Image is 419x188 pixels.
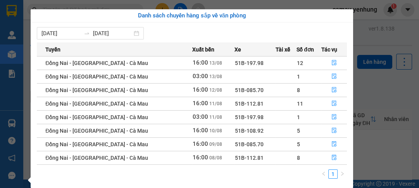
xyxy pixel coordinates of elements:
[297,141,300,147] span: 5
[193,100,208,107] span: 16:00
[209,142,222,147] span: 09/08
[321,111,347,123] button: file-done
[45,45,60,54] span: Tuyến
[338,169,347,179] li: Next Page
[193,113,208,120] span: 03:00
[235,60,264,66] span: 51B-197.98
[331,114,337,120] span: file-done
[45,114,148,120] span: Đồng Nai - [GEOGRAPHIC_DATA] - Cà Mau
[321,57,347,69] button: file-done
[331,155,337,161] span: file-done
[321,45,337,54] span: Tác vụ
[321,171,326,176] span: left
[209,74,222,79] span: 13/08
[193,73,208,80] span: 03:00
[276,45,290,54] span: Tài xế
[321,97,347,110] button: file-done
[297,87,300,93] span: 8
[321,125,347,137] button: file-done
[321,70,347,83] button: file-done
[321,84,347,96] button: file-done
[45,155,148,161] span: Đồng Nai - [GEOGRAPHIC_DATA] - Cà Mau
[235,155,264,161] span: 51B-112.81
[297,73,300,80] span: 1
[329,170,337,178] a: 1
[209,115,222,120] span: 11/08
[235,114,264,120] span: 51B-197.98
[235,101,264,107] span: 51B-112.81
[84,30,90,36] span: to
[297,101,303,107] span: 11
[235,141,264,147] span: 51B-085.70
[297,128,300,134] span: 5
[209,60,222,66] span: 13/08
[93,29,132,38] input: Đến ngày
[193,140,208,147] span: 16:00
[297,60,303,66] span: 12
[331,128,337,134] span: file-done
[297,45,314,54] span: Số đơn
[84,30,90,36] span: swap-right
[235,128,264,134] span: 51B-108.92
[338,169,347,179] button: right
[45,101,148,107] span: Đồng Nai - [GEOGRAPHIC_DATA] - Cà Mau
[45,87,148,93] span: Đồng Nai - [GEOGRAPHIC_DATA] - Cà Mau
[319,169,328,179] button: left
[192,45,214,54] span: Xuất bến
[331,101,337,107] span: file-done
[45,73,148,80] span: Đồng Nai - [GEOGRAPHIC_DATA] - Cà Mau
[321,138,347,150] button: file-done
[235,45,241,54] span: Xe
[45,141,148,147] span: Đồng Nai - [GEOGRAPHIC_DATA] - Cà Mau
[41,29,81,38] input: Từ ngày
[331,73,337,80] span: file-done
[321,152,347,164] button: file-done
[45,60,148,66] span: Đồng Nai - [GEOGRAPHIC_DATA] - Cà Mau
[45,128,148,134] span: Đồng Nai - [GEOGRAPHIC_DATA] - Cà Mau
[193,86,208,93] span: 16:00
[209,128,222,133] span: 10/08
[331,60,337,66] span: file-done
[297,155,300,161] span: 8
[319,169,328,179] li: Previous Page
[193,59,208,66] span: 16:00
[340,171,345,176] span: right
[331,141,337,147] span: file-done
[209,155,222,161] span: 08/08
[209,87,222,93] span: 12/08
[209,101,222,106] span: 11/08
[193,127,208,134] span: 16:00
[297,114,300,120] span: 1
[37,11,347,21] div: Danh sách chuyến hàng sắp về văn phòng
[193,154,208,161] span: 16:00
[331,87,337,93] span: file-done
[235,87,264,93] span: 51B-085.70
